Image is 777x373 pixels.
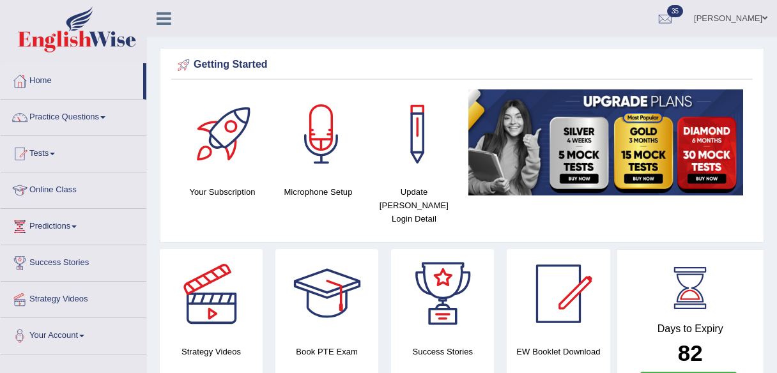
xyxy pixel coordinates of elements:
h4: Book PTE Exam [275,345,378,358]
h4: EW Booklet Download [507,345,610,358]
a: Tests [1,136,146,168]
img: small5.jpg [468,89,743,195]
h4: Strategy Videos [160,345,263,358]
a: Practice Questions [1,100,146,132]
h4: Days to Expiry [631,323,750,335]
a: Predictions [1,209,146,241]
a: Strategy Videos [1,282,146,314]
div: Getting Started [174,56,750,75]
h4: Your Subscription [181,185,264,199]
h4: Update [PERSON_NAME] Login Detail [373,185,456,225]
a: Home [1,63,143,95]
a: Online Class [1,172,146,204]
h4: Microphone Setup [277,185,360,199]
b: 82 [678,340,703,365]
h4: Success Stories [391,345,494,358]
a: Success Stories [1,245,146,277]
span: 35 [667,5,683,17]
a: Your Account [1,318,146,350]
